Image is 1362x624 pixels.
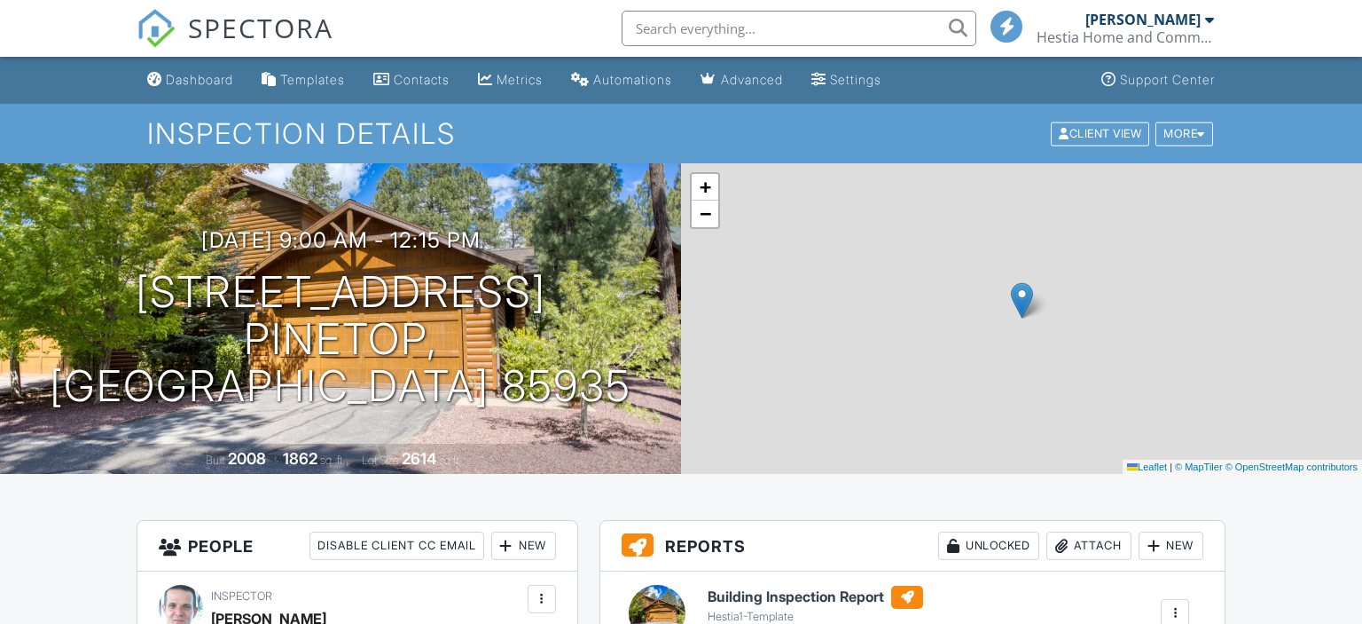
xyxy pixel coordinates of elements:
[201,228,481,252] h3: [DATE] 9:00 am - 12:15 pm
[708,610,923,624] div: Hestia1-Template
[439,454,461,467] span: sq.ft.
[188,9,333,46] span: SPECTORA
[804,64,888,97] a: Settings
[309,532,484,560] div: Disable Client CC Email
[1170,462,1172,472] span: |
[1120,72,1215,87] div: Support Center
[283,449,317,468] div: 1862
[366,64,457,97] a: Contacts
[137,24,333,61] a: SPECTORA
[254,64,352,97] a: Templates
[402,449,436,468] div: 2614
[830,72,881,87] div: Settings
[1046,532,1131,560] div: Attach
[28,269,653,409] h1: [STREET_ADDRESS] Pinetop, [GEOGRAPHIC_DATA] 85935
[1051,122,1149,146] div: Client View
[394,72,450,87] div: Contacts
[1175,462,1223,472] a: © MapTiler
[1049,126,1154,139] a: Client View
[1155,122,1213,146] div: More
[1094,64,1222,97] a: Support Center
[721,72,783,87] div: Advanced
[1127,462,1167,472] a: Leaflet
[140,64,240,97] a: Dashboard
[497,72,543,87] div: Metrics
[491,532,556,560] div: New
[228,449,266,468] div: 2008
[1037,28,1214,46] div: Hestia Home and Commercial Inspections
[320,454,345,467] span: sq. ft.
[147,118,1214,149] h1: Inspection Details
[692,201,718,227] a: Zoom out
[211,589,272,603] span: Inspector
[166,72,233,87] div: Dashboard
[1011,282,1033,319] img: Marker
[600,521,1225,572] h3: Reports
[362,454,399,467] span: Lot Size
[622,11,976,46] input: Search everything...
[1225,462,1358,472] a: © OpenStreetMap contributors
[1139,532,1203,560] div: New
[938,532,1039,560] div: Unlocked
[471,64,550,97] a: Metrics
[593,72,672,87] div: Automations
[564,64,679,97] a: Automations (Basic)
[692,174,718,201] a: Zoom in
[137,9,176,48] img: The Best Home Inspection Software - Spectora
[137,521,577,572] h3: People
[693,64,790,97] a: Advanced
[280,72,345,87] div: Templates
[1085,11,1201,28] div: [PERSON_NAME]
[206,454,225,467] span: Built
[708,586,923,609] h6: Building Inspection Report
[700,202,711,225] span: −
[700,176,711,198] span: +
